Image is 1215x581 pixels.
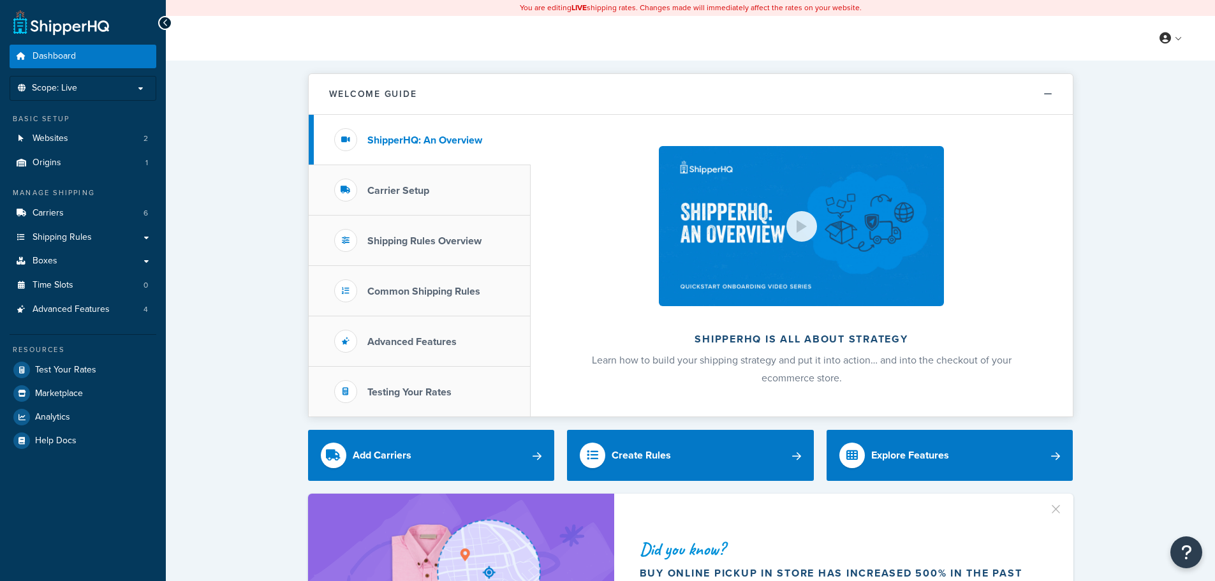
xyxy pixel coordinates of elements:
span: 2 [144,133,148,144]
span: Shipping Rules [33,232,92,243]
span: Time Slots [33,280,73,291]
span: Scope: Live [32,83,77,94]
a: Time Slots0 [10,274,156,297]
a: Websites2 [10,127,156,151]
h3: Shipping Rules Overview [367,235,482,247]
a: Marketplace [10,382,156,405]
b: LIVE [571,2,587,13]
span: 1 [145,158,148,168]
span: Origins [33,158,61,168]
a: Origins1 [10,151,156,175]
li: Advanced Features [10,298,156,321]
div: Manage Shipping [10,188,156,198]
div: Explore Features [871,446,949,464]
h3: Carrier Setup [367,185,429,196]
li: Websites [10,127,156,151]
div: Did you know? [640,540,1043,558]
span: 6 [144,208,148,219]
div: Basic Setup [10,114,156,124]
div: Resources [10,344,156,355]
a: Carriers6 [10,202,156,225]
span: 0 [144,280,148,291]
span: Analytics [35,412,70,423]
a: Advanced Features4 [10,298,156,321]
li: Carriers [10,202,156,225]
a: Boxes [10,249,156,273]
button: Open Resource Center [1170,536,1202,568]
span: Help Docs [35,436,77,446]
span: Boxes [33,256,57,267]
span: Carriers [33,208,64,219]
span: 4 [144,304,148,315]
a: Dashboard [10,45,156,68]
h3: Advanced Features [367,336,457,348]
h2: Welcome Guide [329,89,417,99]
a: Help Docs [10,429,156,452]
h3: Common Shipping Rules [367,286,480,297]
img: ShipperHQ is all about strategy [659,146,943,306]
h2: ShipperHQ is all about strategy [564,334,1039,345]
a: Create Rules [567,430,814,481]
span: Test Your Rates [35,365,96,376]
li: Time Slots [10,274,156,297]
button: Welcome Guide [309,74,1073,115]
a: Explore Features [827,430,1073,481]
a: Analytics [10,406,156,429]
a: Test Your Rates [10,358,156,381]
h3: ShipperHQ: An Overview [367,135,482,146]
span: Websites [33,133,68,144]
div: Create Rules [612,446,671,464]
span: Marketplace [35,388,83,399]
span: Dashboard [33,51,76,62]
h3: Testing Your Rates [367,386,452,398]
a: Shipping Rules [10,226,156,249]
span: Advanced Features [33,304,110,315]
div: Add Carriers [353,446,411,464]
span: Learn how to build your shipping strategy and put it into action… and into the checkout of your e... [592,353,1012,385]
li: Origins [10,151,156,175]
a: Add Carriers [308,430,555,481]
